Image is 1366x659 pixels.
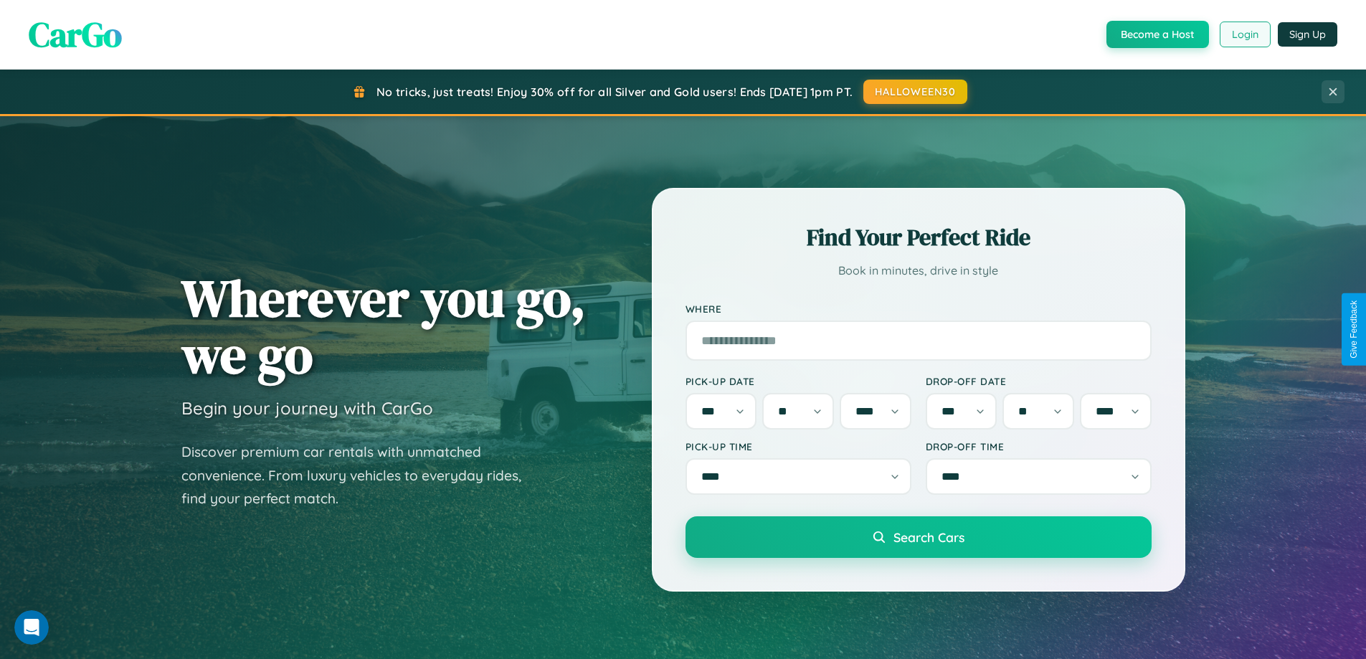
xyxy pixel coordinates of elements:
[686,303,1152,315] label: Where
[686,440,911,452] label: Pick-up Time
[686,516,1152,558] button: Search Cars
[1278,22,1337,47] button: Sign Up
[1106,21,1209,48] button: Become a Host
[376,85,853,99] span: No tricks, just treats! Enjoy 30% off for all Silver and Gold users! Ends [DATE] 1pm PT.
[926,440,1152,452] label: Drop-off Time
[181,270,586,383] h1: Wherever you go, we go
[29,11,122,58] span: CarGo
[14,610,49,645] iframe: Intercom live chat
[181,440,540,511] p: Discover premium car rentals with unmatched convenience. From luxury vehicles to everyday rides, ...
[686,260,1152,281] p: Book in minutes, drive in style
[686,222,1152,253] h2: Find Your Perfect Ride
[686,375,911,387] label: Pick-up Date
[893,529,964,545] span: Search Cars
[181,397,433,419] h3: Begin your journey with CarGo
[863,80,967,104] button: HALLOWEEN30
[926,375,1152,387] label: Drop-off Date
[1349,300,1359,359] div: Give Feedback
[1220,22,1271,47] button: Login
